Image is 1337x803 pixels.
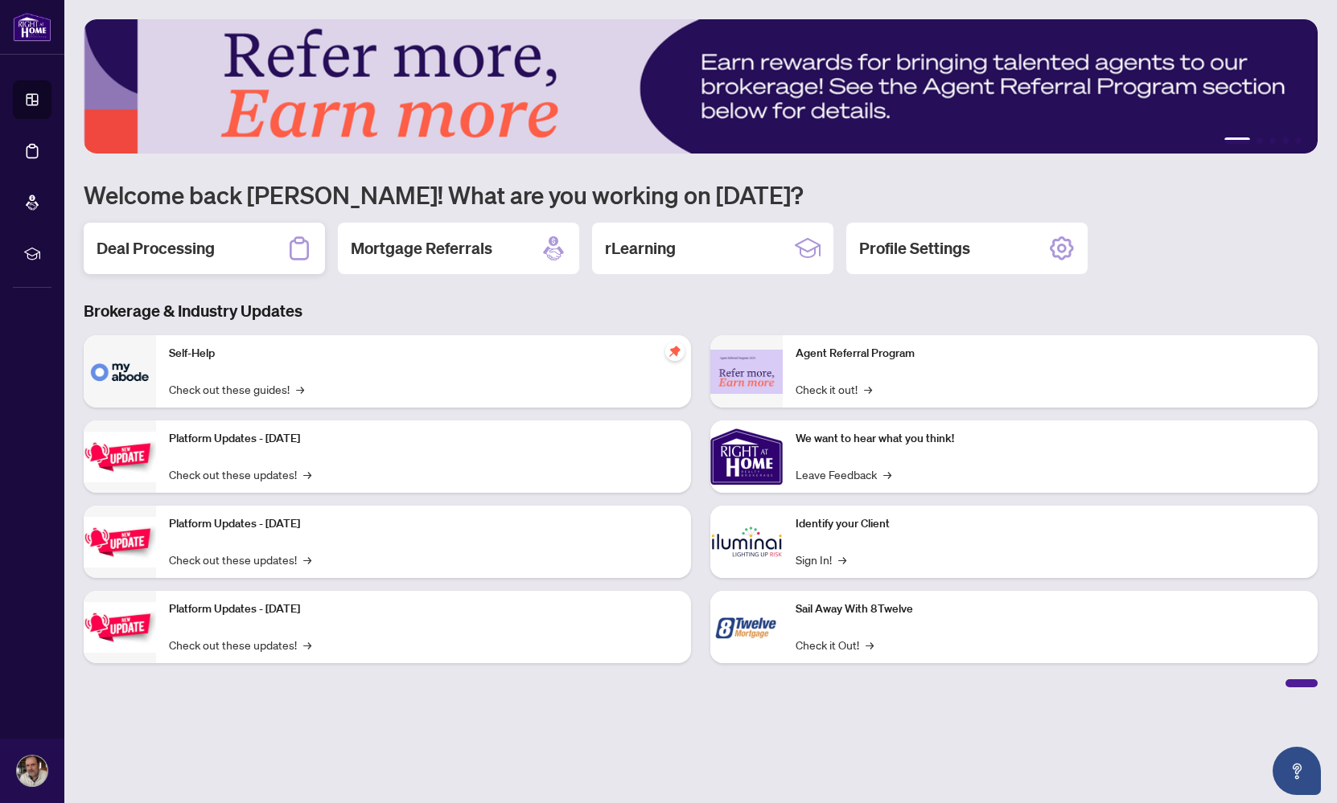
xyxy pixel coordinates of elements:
h2: Mortgage Referrals [351,237,492,260]
h3: Brokerage & Industry Updates [84,300,1318,322]
span: → [883,465,891,483]
span: → [303,551,311,568]
img: Platform Updates - June 23, 2025 [84,602,156,653]
span: → [303,465,311,483]
a: Leave Feedback→ [796,465,891,483]
p: Sail Away With 8Twelve [796,600,1305,618]
p: Agent Referral Program [796,345,1305,363]
button: 2 [1257,137,1263,144]
a: Check out these guides!→ [169,380,304,398]
img: Self-Help [84,335,156,408]
span: → [864,380,872,398]
img: Agent Referral Program [710,350,783,394]
img: Identify your Client [710,506,783,578]
a: Check out these updates!→ [169,636,311,653]
img: We want to hear what you think! [710,420,783,493]
p: Identify your Client [796,515,1305,533]
img: Slide 0 [84,19,1318,154]
a: Check it Out!→ [796,636,874,653]
img: Profile Icon [17,756,47,786]
span: → [296,380,304,398]
button: 1 [1224,137,1250,144]
button: 5 [1295,137,1302,144]
span: pushpin [665,342,685,361]
span: → [838,551,846,568]
button: 4 [1282,137,1289,144]
p: Platform Updates - [DATE] [169,600,678,618]
span: → [303,636,311,653]
button: Open asap [1273,747,1321,795]
p: Platform Updates - [DATE] [169,515,678,533]
h1: Welcome back [PERSON_NAME]! What are you working on [DATE]? [84,179,1318,210]
p: Platform Updates - [DATE] [169,430,678,448]
a: Check out these updates!→ [169,465,311,483]
img: Platform Updates - July 21, 2025 [84,432,156,482]
a: Sign In!→ [796,551,846,568]
img: Platform Updates - July 8, 2025 [84,517,156,567]
h2: Deal Processing [97,237,215,260]
p: Self-Help [169,345,678,363]
h2: Profile Settings [859,237,970,260]
img: logo [13,12,51,42]
a: Check out these updates!→ [169,551,311,568]
a: Check it out!→ [796,380,872,398]
h2: rLearning [605,237,676,260]
img: Sail Away With 8Twelve [710,591,783,663]
span: → [866,636,874,653]
button: 3 [1269,137,1276,144]
p: We want to hear what you think! [796,430,1305,448]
